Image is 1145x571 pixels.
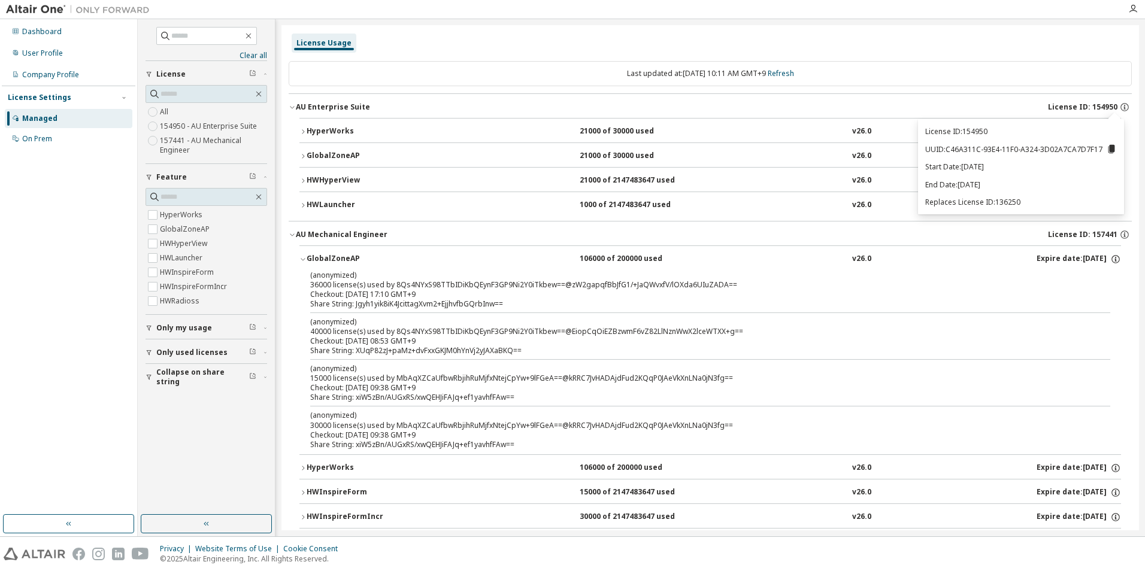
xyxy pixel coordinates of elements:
[146,51,267,60] a: Clear all
[580,463,687,473] div: 106000 of 200000 used
[249,323,256,333] span: Clear filter
[22,134,52,144] div: On Prem
[160,133,267,157] label: 157441 - AU Mechanical Engineer
[72,548,85,560] img: facebook.svg
[160,236,210,251] label: HWHyperView
[296,230,387,239] div: AU Mechanical Engineer
[310,270,1082,290] div: 36000 license(s) used by 8Qs4NYxS98TTbIDiKbQEynF3GP9Ni2Y0iTkbew==@zW2gapqfBbJfG1/+JaQWvxfV/lOXda6...
[925,180,1117,190] p: End Date: [DATE]
[310,299,1082,309] div: Share String: Jgyh1yik8iK4JcittagXvm2+EjjhvfbGQrbInw==
[310,317,1082,327] p: (anonymized)
[852,487,871,498] div: v26.0
[296,38,352,48] div: License Usage
[580,512,687,523] div: 30000 of 2147483647 used
[299,168,1121,194] button: HWHyperView21000 of 2147483647 usedv26.0Expire date:[DATE]
[310,363,1082,383] div: 15000 license(s) used by MbAqXZCaUfbwRbjihRuMjfxNtejCpYw+9lFGeA==@kRRC7JvHADAjdFud2KQqP0JAeVkXnLN...
[310,336,1082,346] div: Checkout: [DATE] 08:53 GMT+9
[146,364,267,390] button: Collapse on share string
[249,348,256,357] span: Clear filter
[156,367,249,387] span: Collapse on share string
[580,200,687,211] div: 1000 of 2147483647 used
[299,455,1121,481] button: HyperWorks106000 of 200000 usedv26.0Expire date:[DATE]
[310,410,1082,430] div: 30000 license(s) used by MbAqXZCaUfbwRbjihRuMjfxNtejCpYw+9lFGeA==@kRRC7JvHADAjdFud2KQqP0JAeVkXnLN...
[307,151,414,162] div: GlobalZoneAP
[22,48,63,58] div: User Profile
[852,512,871,523] div: v26.0
[310,393,1082,402] div: Share String: xiW5zBn/AUGxRS/xwQEHJiFAJq+ef1yavhfFAw==
[852,200,871,211] div: v26.0
[289,94,1132,120] button: AU Enterprise SuiteLicense ID: 154950
[22,27,62,37] div: Dashboard
[307,487,414,498] div: HWInspireForm
[160,251,205,265] label: HWLauncher
[580,487,687,498] div: 15000 of 2147483647 used
[310,440,1082,449] div: Share String: xiW5zBn/AUGxRS/xwQEHJiFAJq+ef1yavhfFAw==
[852,254,871,265] div: v26.0
[299,192,1121,218] button: HWLauncher1000 of 2147483647 usedv26.0Expire date:[DATE]
[299,119,1121,145] button: HyperWorks21000 of 30000 usedv26.0Expire date:[DATE]
[1037,487,1121,498] div: Expire date: [DATE]
[146,61,267,87] button: License
[92,548,105,560] img: instagram.svg
[310,346,1082,356] div: Share String: XUqP82zJ+paMz+dvFxxGKJM0hYnVj2yJAXaBKQ==
[310,290,1082,299] div: Checkout: [DATE] 17:10 GMT+9
[580,126,687,137] div: 21000 of 30000 used
[160,544,195,554] div: Privacy
[156,348,228,357] span: Only used licenses
[925,197,1117,207] p: Replaces License ID: 136250
[307,200,414,211] div: HWLauncher
[299,143,1121,169] button: GlobalZoneAP21000 of 30000 usedv26.0Expire date:[DATE]
[1037,254,1121,265] div: Expire date: [DATE]
[160,280,229,294] label: HWInspireFormIncr
[160,105,171,119] label: All
[160,222,212,236] label: GlobalZoneAP
[310,270,1082,280] p: (anonymized)
[299,504,1121,530] button: HWInspireFormIncr30000 of 2147483647 usedv26.0Expire date:[DATE]
[307,512,414,523] div: HWInspireFormIncr
[1048,102,1117,112] span: License ID: 154950
[925,162,1117,172] p: Start Date: [DATE]
[146,339,267,366] button: Only used licenses
[310,383,1082,393] div: Checkout: [DATE] 09:38 GMT+9
[852,126,871,137] div: v26.0
[1048,230,1117,239] span: License ID: 157441
[249,172,256,182] span: Clear filter
[299,529,1121,555] button: HWRadioss76000 of 2147483647 usedv26.0Expire date:[DATE]
[22,114,57,123] div: Managed
[289,61,1132,86] div: Last updated at: [DATE] 10:11 AM GMT+9
[299,479,1121,506] button: HWInspireForm15000 of 2147483647 usedv26.0Expire date:[DATE]
[925,126,1117,136] p: License ID: 154950
[289,221,1132,248] button: AU Mechanical EngineerLicense ID: 157441
[249,69,256,79] span: Clear filter
[310,363,1082,373] p: (anonymized)
[307,126,414,137] div: HyperWorks
[156,69,186,79] span: License
[112,548,125,560] img: linkedin.svg
[160,208,205,222] label: HyperWorks
[310,317,1082,336] div: 40000 license(s) used by 8Qs4NYxS98TTbIDiKbQEynF3GP9Ni2Y0iTkbew==@EiopCqOiEZBzwmF6vZ82LlNznWwX2lc...
[283,544,345,554] div: Cookie Consent
[160,294,202,308] label: HWRadioss
[307,175,414,186] div: HWHyperView
[307,463,414,473] div: HyperWorks
[925,144,1117,154] p: UUID: C46A311C-93E4-11F0-A324-3D02A7CA7D7F17
[160,554,345,564] p: © 2025 Altair Engineering, Inc. All Rights Reserved.
[146,164,267,190] button: Feature
[296,102,370,112] div: AU Enterprise Suite
[1037,463,1121,473] div: Expire date: [DATE]
[4,548,65,560] img: altair_logo.svg
[580,254,687,265] div: 106000 of 200000 used
[580,151,687,162] div: 21000 of 30000 used
[852,151,871,162] div: v26.0
[8,93,71,102] div: License Settings
[160,265,216,280] label: HWInspireForm
[307,254,414,265] div: GlobalZoneAP
[768,68,794,78] a: Refresh
[132,548,149,560] img: youtube.svg
[249,372,256,382] span: Clear filter
[146,315,267,341] button: Only my usage
[310,430,1082,440] div: Checkout: [DATE] 09:38 GMT+9
[6,4,156,16] img: Altair One
[160,119,259,133] label: 154950 - AU Enterprise Suite
[299,246,1121,272] button: GlobalZoneAP106000 of 200000 usedv26.0Expire date:[DATE]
